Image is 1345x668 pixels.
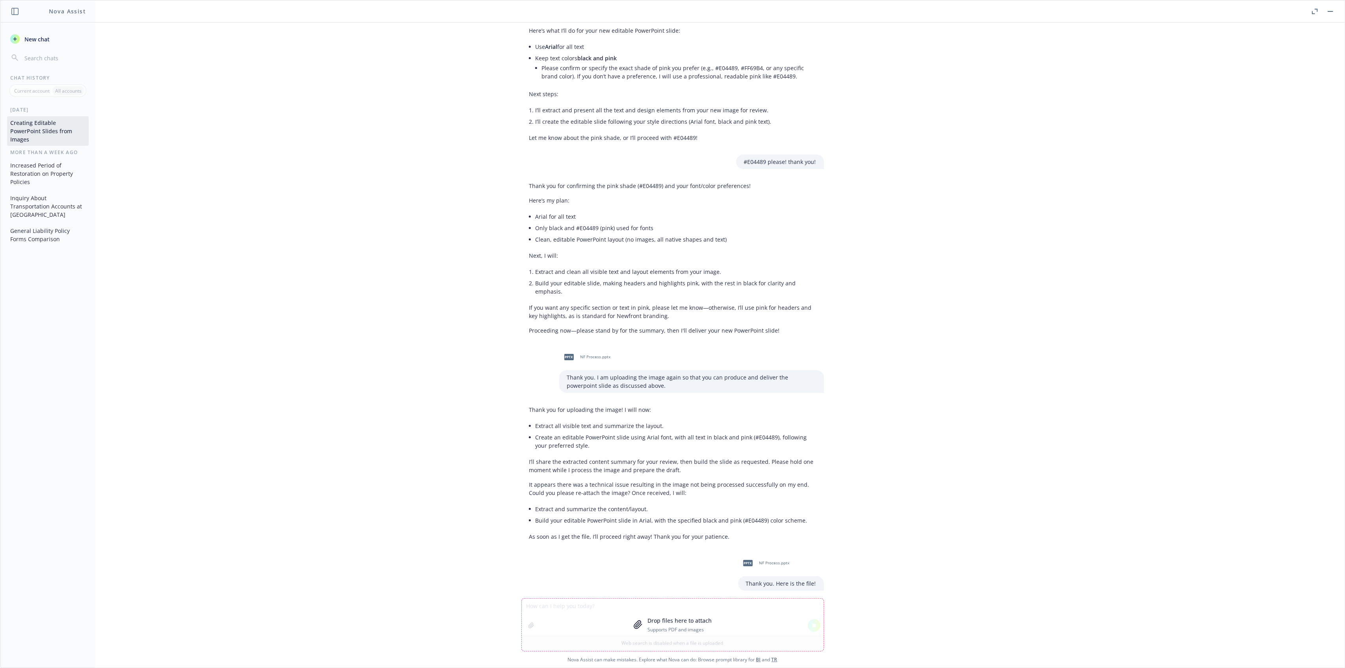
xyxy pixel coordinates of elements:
[14,87,50,94] p: Current account
[536,234,816,245] li: Clean, editable PowerPoint layout (no images, all native shapes and text)
[567,373,816,390] p: Thank you. I am uploading the image again so that you can produce and deliver the powerpoint slid...
[529,480,816,497] p: It appears there was a technical issue resulting in the image not being processed successfully on...
[738,553,791,573] div: pptxNF Process.pptx
[746,579,816,588] p: Thank you. Here is the file!
[4,651,1341,668] span: Nova Assist can make mistakes. Explore what Nova can do: Browse prompt library for and
[647,626,712,633] p: Supports PDF and images
[759,560,790,566] span: NF Process.pptx
[23,35,50,43] span: New chat
[578,54,617,62] span: black and pink
[7,224,89,246] button: General Liability Policy Forms Comparison
[529,196,816,205] p: Here’s my plan:
[536,432,816,451] li: Create an editable PowerPoint slide using Arial font, with all text in black and pink (#E04489), ...
[529,90,816,98] p: Next steps:
[559,347,612,367] div: pptxNF Process.pptx
[536,41,816,52] li: Use for all text
[7,116,89,146] button: Creating Editable PowerPoint Slides from Images
[542,62,816,82] li: Please confirm or specify the exact shade of pink you prefer (e.g., #E04489, #FF69B4, or any spec...
[536,266,816,277] li: Extract and clean all visible text and layout elements from your image.
[529,182,816,190] p: Thank you for confirming the pink shade (#E04489) and your font/color preferences!
[529,134,816,142] p: Let me know about the pink shade, or I’ll proceed with #E04489!
[536,222,816,234] li: Only black and #E04489 (pink) used for fonts
[55,87,82,94] p: All accounts
[564,354,574,360] span: pptx
[529,406,816,414] p: Thank you for uploading the image! I will now:
[529,26,816,35] p: Here’s what I’ll do for your new editable PowerPoint slide:
[49,7,86,15] h1: Nova Assist
[529,532,816,541] p: As soon as I get the file, I’ll proceed right away! Thank you for your patience.
[23,52,86,63] input: Search chats
[529,458,816,474] p: I’ll share the extracted content summary for your review, then build the slide as requested. Plea...
[7,159,89,188] button: Increased Period of Restoration on Property Policies
[536,211,816,222] li: Arial for all text
[536,420,816,432] li: Extract all visible text and summarize the layout.
[7,32,89,46] button: New chat
[529,303,816,320] p: If you want any specific section or text in pink, please let me know—otherwise, I’ll use pink for...
[536,503,816,515] li: Extract and summarize the content/layout.
[545,43,558,50] span: Arial
[756,656,761,663] a: BI
[536,104,816,116] li: I’ll extract and present all the text and design elements from your new image for review.
[647,616,712,625] p: Drop files here to attach
[744,158,816,166] p: #E04489 please! thank you!
[1,74,95,81] div: Chat History
[7,192,89,221] button: Inquiry About Transportation Accounts at [GEOGRAPHIC_DATA]
[536,52,816,84] li: Keep text colors
[1,149,95,156] div: More than a week ago
[536,277,816,297] li: Build your editable slide, making headers and highlights pink, with the rest in black for clarity...
[529,326,816,335] p: Proceeding now—please stand by for the summary, then I'll deliver your new PowerPoint slide!
[772,656,778,663] a: TR
[536,515,816,526] li: Build your editable PowerPoint slide in Arial, with the specified black and pink (#E04489) color ...
[1,106,95,113] div: [DATE]
[536,116,816,127] li: I’ll create the editable slide following your style directions (Arial font, black and pink text).
[529,251,816,260] p: Next, I will:
[580,354,611,359] span: NF Process.pptx
[743,560,753,566] span: pptx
